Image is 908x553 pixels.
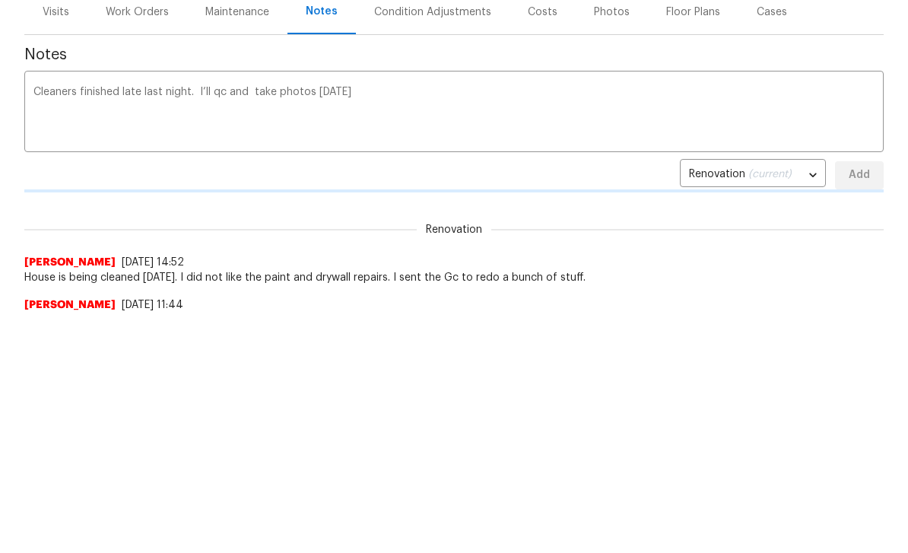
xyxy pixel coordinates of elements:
div: Photos [594,5,630,20]
span: (current) [748,169,792,180]
div: Maintenance [205,5,269,20]
div: Cases [757,5,787,20]
span: House is being cleaned [DATE]. I did not like the paint and drywall repairs. I sent the Gc to red... [24,270,884,285]
span: Renovation [417,222,491,237]
span: [PERSON_NAME] [24,255,116,270]
span: Notes [24,47,884,62]
div: Costs [528,5,557,20]
div: Floor Plans [666,5,720,20]
div: Work Orders [106,5,169,20]
div: Visits [43,5,69,20]
div: Notes [306,4,338,19]
span: [PERSON_NAME] [24,297,116,313]
div: Renovation (current) [680,157,826,194]
span: [DATE] 14:52 [122,257,184,268]
textarea: Cleaners finished late last night. I’ll qc and take photos [DATE] [33,87,875,140]
span: [DATE] 11:44 [122,300,183,310]
div: Condition Adjustments [374,5,491,20]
